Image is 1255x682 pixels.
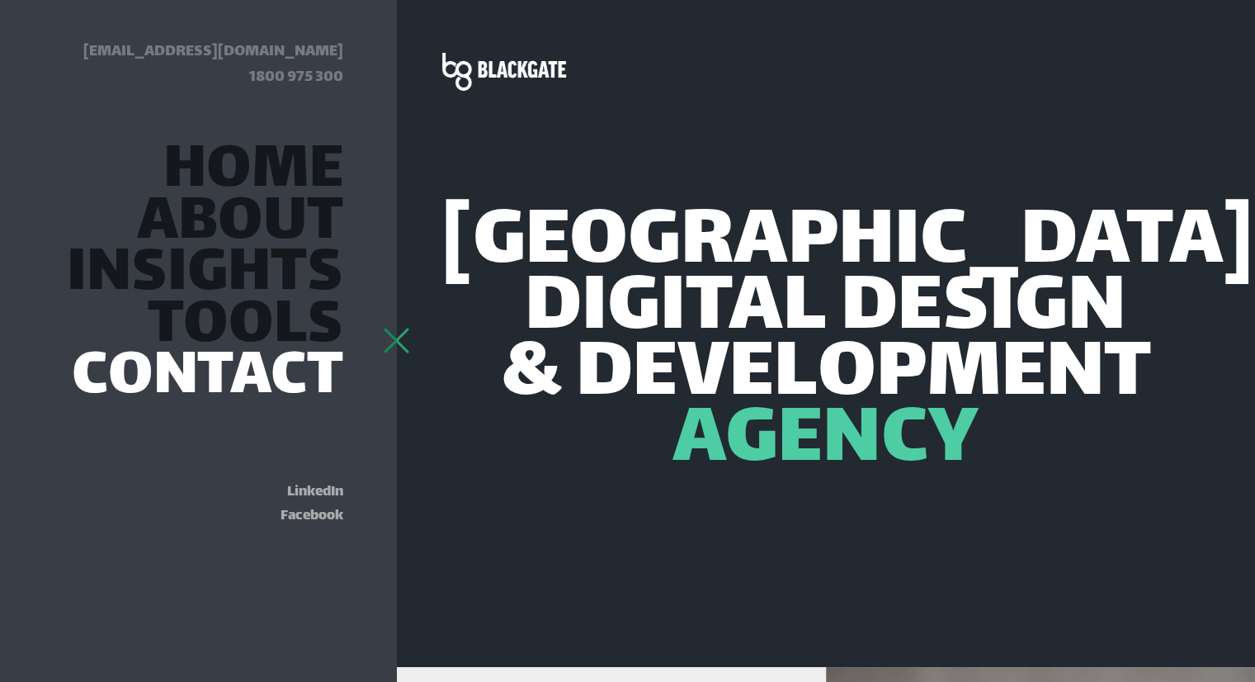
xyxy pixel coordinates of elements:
[525,277,1126,343] span: Digital Design
[67,253,343,298] a: Insights
[137,202,343,247] a: About
[287,480,343,504] a: LinkedIn
[281,504,343,528] a: Facebook
[442,211,1254,277] span: [GEOGRAPHIC_DATA]
[442,53,566,91] img: Blackgate
[672,410,979,476] span: Agency
[83,39,343,65] a: [EMAIL_ADDRESS][DOMAIN_NAME]
[72,357,343,401] a: Contact
[249,64,343,91] a: 1800 975 300
[163,150,343,195] a: Home
[148,305,343,350] a: Tools
[501,343,1151,410] span: & Development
